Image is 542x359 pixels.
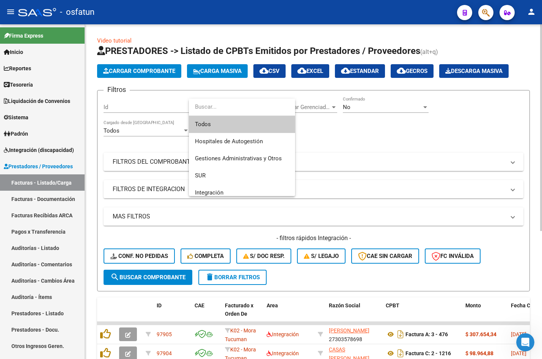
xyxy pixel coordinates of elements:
[195,189,223,196] span: Integración
[195,172,206,179] span: SUR
[516,333,534,351] iframe: Intercom live chat
[189,98,295,115] input: dropdown search
[195,116,289,133] span: Todos
[195,138,263,145] span: Hospitales de Autogestión
[195,155,282,162] span: Gestiones Administrativas y Otros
